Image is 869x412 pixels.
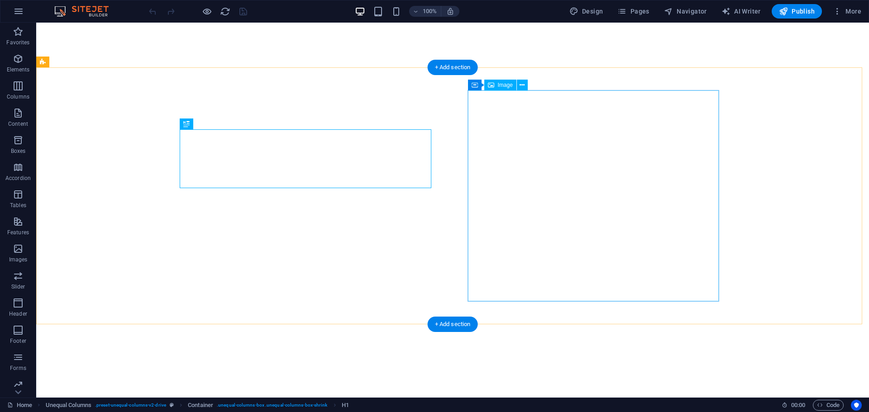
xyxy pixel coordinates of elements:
[779,7,815,16] span: Publish
[817,400,840,411] span: Code
[6,39,29,46] p: Favorites
[10,202,26,209] p: Tables
[8,120,28,128] p: Content
[569,7,603,16] span: Design
[664,7,707,16] span: Navigator
[423,6,437,17] h6: 100%
[9,256,28,263] p: Images
[170,403,174,407] i: This element is a customizable preset
[428,317,478,332] div: + Add section
[46,400,91,411] span: Click to select. Double-click to edit
[46,400,349,411] nav: breadcrumb
[617,7,649,16] span: Pages
[566,4,607,19] div: Design (Ctrl+Alt+Y)
[718,4,764,19] button: AI Writer
[217,400,327,411] span: . unequal-columns-box .unequal-columns-box-shrink
[446,7,454,15] i: On resize automatically adjust zoom level to fit chosen device.
[851,400,862,411] button: Usercentrics
[7,400,32,411] a: Click to cancel selection. Double-click to open Pages
[829,4,865,19] button: More
[660,4,711,19] button: Navigator
[10,337,26,345] p: Footer
[5,175,31,182] p: Accordion
[201,6,212,17] button: Click here to leave preview mode and continue editing
[498,82,513,88] span: Image
[833,7,861,16] span: More
[220,6,230,17] button: reload
[409,6,441,17] button: 100%
[9,310,27,317] p: Header
[95,400,166,411] span: . preset-unequal-columns-v2-drive
[10,365,26,372] p: Forms
[11,283,25,290] p: Slider
[721,7,761,16] span: AI Writer
[813,400,844,411] button: Code
[7,93,29,100] p: Columns
[428,60,478,75] div: + Add section
[7,229,29,236] p: Features
[614,4,653,19] button: Pages
[11,147,26,155] p: Boxes
[7,66,30,73] p: Elements
[188,400,213,411] span: Click to select. Double-click to edit
[220,6,230,17] i: Reload page
[772,4,822,19] button: Publish
[566,4,607,19] button: Design
[782,400,806,411] h6: Session time
[791,400,805,411] span: 00 00
[52,6,120,17] img: Editor Logo
[797,402,799,408] span: :
[342,400,349,411] span: Click to select. Double-click to edit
